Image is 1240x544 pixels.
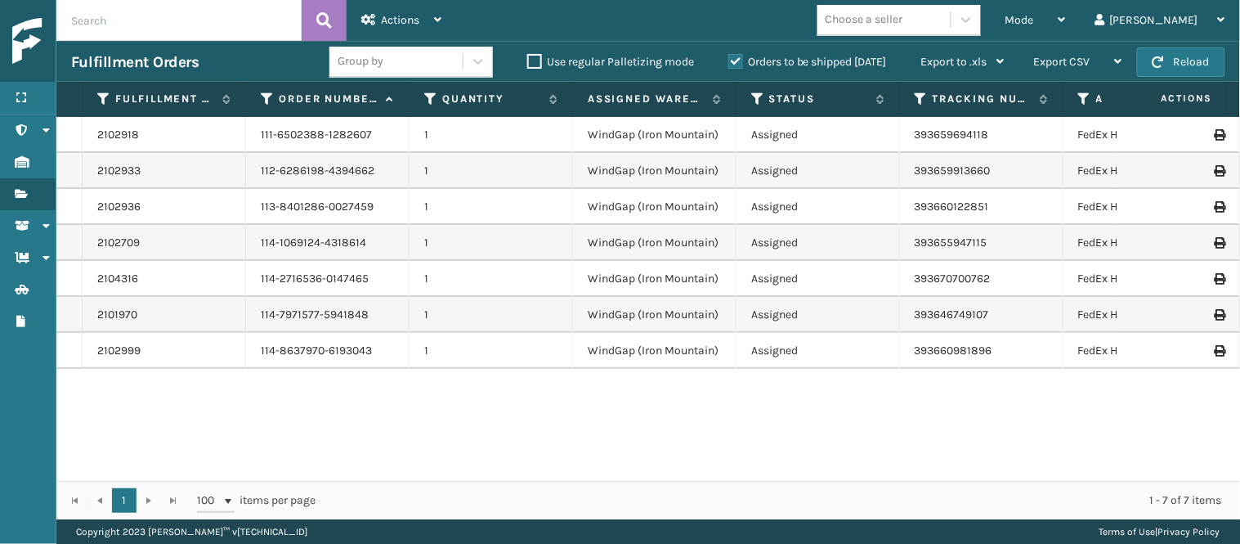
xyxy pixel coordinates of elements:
td: FedEx Home Delivery [1063,153,1227,189]
td: WindGap (Iron Mountain) [573,117,736,153]
label: Order Number [279,92,378,106]
td: 114-1069124-4318614 [246,225,410,261]
h3: Fulfillment Orders [71,52,199,72]
td: Assigned [736,261,900,297]
a: 2102936 [97,199,141,215]
a: 393660122851 [915,200,989,214]
a: 393646749107 [915,308,989,321]
td: 1 [410,153,573,189]
td: Assigned [736,117,900,153]
td: FedEx Home Delivery [1063,117,1227,153]
td: 1 [410,261,573,297]
a: 393660981896 [915,344,992,357]
td: FedEx Home Delivery [1063,189,1227,225]
label: Tracking Number [933,92,1032,106]
td: WindGap (Iron Mountain) [573,261,736,297]
a: 393670700762 [915,272,991,285]
td: 114-2716536-0147465 [246,261,410,297]
i: Print Label [1215,345,1224,357]
td: 112-6286198-4394662 [246,153,410,189]
label: Assigned Warehouse [588,92,705,106]
td: WindGap (Iron Mountain) [573,333,736,369]
td: WindGap (Iron Mountain) [573,153,736,189]
i: Print Label [1215,165,1224,177]
div: Choose a seller [826,11,903,29]
label: Orders to be shipped [DATE] [728,55,887,69]
span: 100 [197,492,222,509]
td: Assigned [736,333,900,369]
i: Print Label [1215,201,1224,213]
td: 113-8401286-0027459 [246,189,410,225]
span: Mode [1005,13,1034,27]
i: Print Label [1215,129,1224,141]
label: Fulfillment Order Id [115,92,214,106]
span: Actions [1109,85,1223,112]
label: Assigned Carrier Service [1096,92,1195,106]
p: Copyright 2023 [PERSON_NAME]™ v [TECHNICAL_ID] [76,519,307,544]
span: Export CSV [1034,55,1090,69]
td: WindGap (Iron Mountain) [573,297,736,333]
a: 393655947115 [915,236,987,250]
a: 2101970 [97,307,137,323]
a: Privacy Policy [1158,526,1220,537]
td: 1 [410,297,573,333]
label: Status [769,92,868,106]
a: 2102999 [97,343,141,359]
a: 2104316 [97,271,138,287]
td: 111-6502388-1282607 [246,117,410,153]
td: 114-8637970-6193043 [246,333,410,369]
a: 2102709 [97,235,140,251]
a: 2102933 [97,163,141,179]
span: Export to .xls [921,55,987,69]
td: 114-7971577-5941848 [246,297,410,333]
i: Print Label [1215,309,1224,321]
td: FedEx Home Delivery [1063,261,1227,297]
a: 393659694118 [915,128,989,142]
a: 2102918 [97,127,139,143]
td: 1 [410,225,573,261]
td: Assigned [736,153,900,189]
label: Use regular Palletizing mode [527,55,694,69]
a: Terms of Use [1099,526,1156,537]
td: WindGap (Iron Mountain) [573,225,736,261]
td: WindGap (Iron Mountain) [573,189,736,225]
label: Quantity [442,92,541,106]
i: Print Label [1215,273,1224,285]
img: logo [12,18,159,65]
td: Assigned [736,297,900,333]
span: items per page [197,488,316,513]
div: | [1099,519,1220,544]
td: FedEx Home Delivery [1063,333,1227,369]
td: FedEx Home Delivery [1063,225,1227,261]
td: 1 [410,189,573,225]
a: 1 [112,488,137,513]
div: Group by [338,53,383,70]
div: 1 - 7 of 7 items [339,492,1222,509]
td: Assigned [736,225,900,261]
i: Print Label [1215,237,1224,249]
span: Actions [381,13,419,27]
button: Reload [1137,47,1225,77]
td: 1 [410,117,573,153]
td: FedEx Home Delivery [1063,297,1227,333]
td: 1 [410,333,573,369]
td: Assigned [736,189,900,225]
a: 393659913660 [915,164,991,178]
